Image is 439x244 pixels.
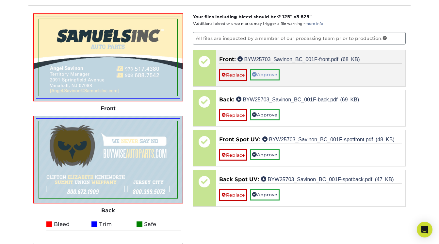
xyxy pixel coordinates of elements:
[417,222,432,237] div: Open Intercom Messenger
[250,69,280,80] a: Approve
[193,32,406,44] p: All files are inspected by a member of our processing team prior to production.
[278,14,290,19] span: 2.125
[91,218,137,231] li: Trim
[262,136,395,142] a: BYW25703_Savinon_BC_001F-spotfront.pdf (48 KB)
[193,22,323,26] small: *Additional bleed or crop marks may trigger a file warning –
[46,218,91,231] li: Bleed
[219,189,247,200] a: Replace
[33,101,183,116] div: Front
[236,96,359,102] a: BYW25703_Savinon_BC_001F-back.pdf (69 KB)
[250,149,280,160] a: Approve
[305,22,323,26] a: more info
[33,203,183,218] div: Back
[219,149,247,161] a: Replace
[219,96,235,103] span: Back:
[219,69,247,80] a: Replace
[296,14,309,19] span: 3.625
[219,56,236,62] span: Front:
[250,189,280,200] a: Approve
[219,176,259,183] span: Back Spot UV:
[2,224,56,242] iframe: Google Customer Reviews
[219,109,247,121] a: Replace
[261,176,394,182] a: BYW25703_Savinon_BC_001F-spotback.pdf (47 KB)
[250,109,280,120] a: Approve
[237,56,360,61] a: BYW25703_Savinon_BC_001F-front.pdf (68 KB)
[219,136,261,143] span: Front Spot UV:
[137,218,182,231] li: Safe
[193,14,312,19] strong: Your files including bleed should be: " x "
